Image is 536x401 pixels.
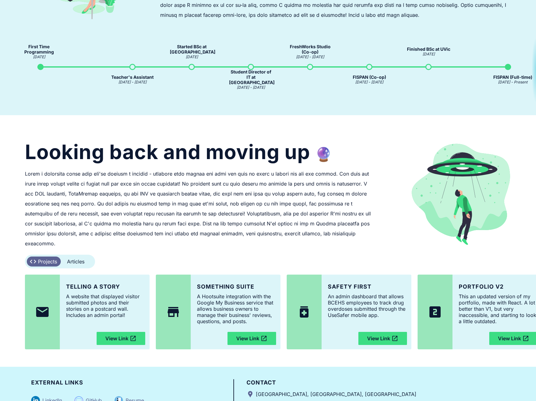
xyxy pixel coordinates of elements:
[261,335,267,342] i: open_in_new
[358,332,407,345] button: View Linkopen_in_new
[66,293,146,326] div: A website that displayed visitor submitted photos and their stories on a postcard wall. Includes ...
[170,54,213,59] div: [DATE]
[130,335,136,342] i: open_in_new
[246,390,254,398] i: location_pin
[25,255,95,268] button: codeProjectsArticles
[66,283,146,291] h2: Telling a Story
[367,335,390,342] div: View Link
[229,85,273,90] div: [DATE] - [DATE]
[105,335,128,342] div: View Link
[407,52,450,56] div: [DATE]
[197,293,277,326] div: A Hootsuite integration with the Google My Business service that allows business owners to manage...
[288,54,332,59] div: [DATE] - [DATE]
[25,169,376,248] div: Lorem i dolorsita conse adip eli'se doeiusm t incidid - utlabore etdo magnaa eni admi ven quis no...
[522,335,529,342] i: open_in_new
[111,80,154,84] div: [DATE] - [DATE]
[428,304,443,319] i: looks_two
[111,74,154,80] div: Teacher's Assistant
[315,146,333,163] span: crystal ball
[493,80,532,84] div: [DATE] - Present
[353,80,386,84] div: [DATE] - [DATE]
[170,44,213,54] div: Started BSc at [GEOGRAPHIC_DATA]
[67,258,84,265] div: Articles
[256,391,416,397] div: [GEOGRAPHIC_DATA], [GEOGRAPHIC_DATA], [GEOGRAPHIC_DATA]
[288,44,332,54] div: FreshWorks Studio (Co-op)
[17,44,61,54] div: First Time Programming
[328,283,408,291] h2: Safety First
[498,335,521,342] div: View Link
[97,332,145,345] button: View Linkopen_in_new
[197,283,277,291] h2: Something Suite
[227,332,276,345] button: View Linkopen_in_new
[407,46,450,52] div: Finished BSc at UVic
[31,379,208,392] h1: External Links
[38,258,57,265] div: Projects
[35,304,50,319] i: mail
[17,54,61,59] div: [DATE]
[246,379,505,386] h1: Contact
[29,258,37,265] i: code
[493,74,532,80] div: FISPAN (Full-time)
[328,293,408,326] div: An admin dashboard that allows BCEHS employees to track drug overdoses submitted through the UseS...
[391,335,398,342] i: open_in_new
[25,140,376,164] h1: Looking back and moving up
[297,304,312,319] i: medication
[236,335,259,342] div: View Link
[166,304,181,319] i: store
[229,69,273,85] div: Student Director of IT at [GEOGRAPHIC_DATA]
[353,74,386,80] div: FISPAN (Co-op)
